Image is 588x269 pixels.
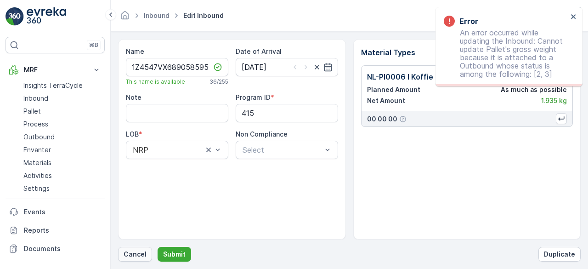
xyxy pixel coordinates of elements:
[367,114,397,124] p: 00 00 00
[20,79,105,92] a: Insights TerraCycle
[51,196,59,204] span: 25
[48,181,51,189] span: -
[544,250,575,259] p: Duplicate
[24,207,101,217] p: Events
[8,212,49,219] span: Asset Type :
[120,14,130,22] a: Homepage
[126,93,141,101] label: Note
[158,247,191,262] button: Submit
[6,61,105,79] button: MRF
[8,166,54,174] span: Total Weight :
[24,244,101,253] p: Documents
[367,85,420,94] p: Planned Amount
[8,227,39,235] span: Material :
[236,47,282,55] label: Date of Arrival
[571,13,577,22] button: close
[39,227,125,235] span: NL-PI0006 I Koffie en Thee
[444,29,568,78] p: An error occurred while updating the Inbound: Cannot update Pallet's gross weight because it is a...
[23,184,50,193] p: Settings
[23,107,41,116] p: Pallet
[30,151,78,159] span: Pallet_NL #144
[126,130,139,138] label: LOB
[89,41,98,49] p: ⌘B
[23,132,55,142] p: Outbound
[236,93,271,101] label: Program ID
[6,7,24,26] img: logo
[20,169,105,182] a: Activities
[20,182,105,195] a: Settings
[6,203,105,221] a: Events
[266,8,320,19] p: Pallet_NL #144
[6,221,105,240] a: Reports
[20,131,105,143] a: Outbound
[6,240,105,258] a: Documents
[23,171,52,180] p: Activities
[367,71,465,82] p: NL-PI0006 I Koffie en Thee
[126,78,185,86] span: This name is available
[27,7,66,26] img: logo_light-DOdMpM7g.png
[361,47,573,58] p: Material Types
[144,11,170,19] a: Inbound
[236,58,338,76] input: dd/mm/yyyy
[20,156,105,169] a: Materials
[243,144,322,155] p: Select
[209,78,228,86] p: 36 / 255
[24,65,86,74] p: MRF
[24,226,101,235] p: Reports
[181,11,226,20] span: Edit Inbound
[399,115,407,123] div: Help Tooltip Icon
[126,47,144,55] label: Name
[8,151,30,159] span: Name :
[538,247,581,262] button: Duplicate
[8,196,51,204] span: Tare Weight :
[23,145,51,155] p: Envanter
[124,250,147,259] p: Cancel
[459,16,478,27] h3: Error
[23,158,51,167] p: Materials
[23,81,83,90] p: Insights TerraCycle
[163,250,186,259] p: Submit
[367,96,405,105] p: Net Amount
[20,118,105,131] a: Process
[118,247,152,262] button: Cancel
[49,212,67,219] span: Pallet
[20,92,105,105] a: Inbound
[501,85,567,94] p: As much as possible
[54,166,62,174] span: 25
[541,96,567,105] p: 1.935 kg
[20,143,105,156] a: Envanter
[23,120,48,129] p: Process
[236,130,288,138] label: Non Compliance
[8,181,48,189] span: Net Weight :
[23,94,48,103] p: Inbound
[20,105,105,118] a: Pallet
